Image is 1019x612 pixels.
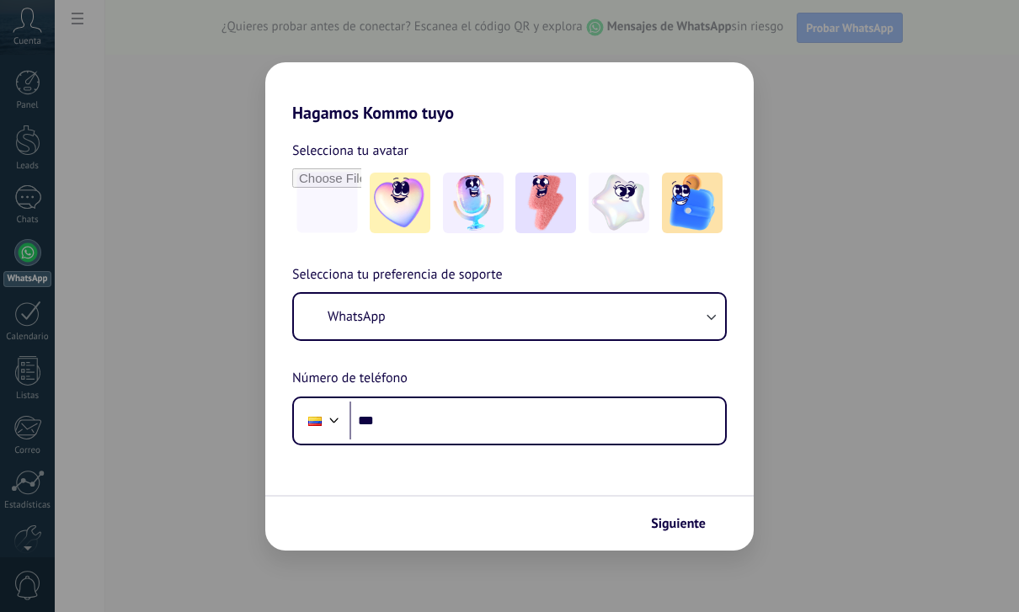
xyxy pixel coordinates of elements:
[443,173,504,233] img: -2.jpeg
[292,264,503,286] span: Selecciona tu preferencia de soporte
[662,173,723,233] img: -5.jpeg
[370,173,430,233] img: -1.jpeg
[515,173,576,233] img: -3.jpeg
[299,403,331,439] div: Colombia: + 57
[328,308,386,325] span: WhatsApp
[292,140,408,162] span: Selecciona tu avatar
[643,509,728,538] button: Siguiente
[651,518,706,530] span: Siguiente
[265,62,754,123] h2: Hagamos Kommo tuyo
[589,173,649,233] img: -4.jpeg
[292,368,408,390] span: Número de teléfono
[294,294,725,339] button: WhatsApp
